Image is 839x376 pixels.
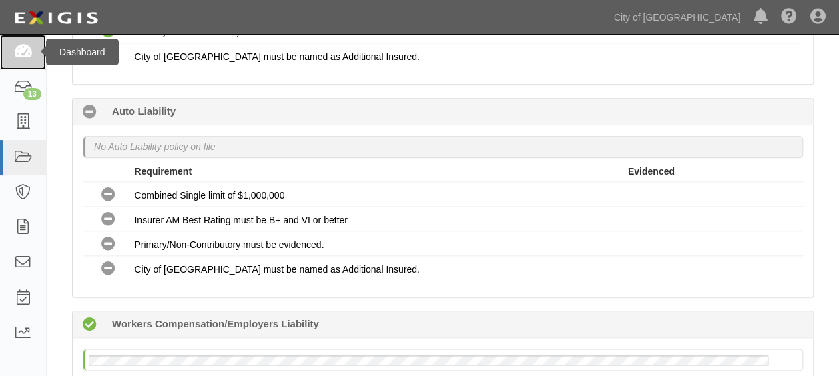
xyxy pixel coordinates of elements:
strong: Requirement [134,166,192,177]
span: Insurer AM Best Rating must be B+ and VI or better [134,215,347,225]
p: No Auto Liability policy on file [94,140,216,153]
b: Workers Compensation/Employers Liability [112,317,319,331]
div: 13 [23,88,41,100]
img: logo-5460c22ac91f19d4615b14bd174203de0afe785f0fc80cf4dbbc73dc1793850b.png [10,6,102,30]
i: Help Center - Complianz [781,9,797,25]
i: No Coverage 551 days (since 02/23/2024) [83,105,97,119]
i: No Coverage [101,213,115,227]
span: City of [GEOGRAPHIC_DATA] must be named as Additional Insured. [134,51,419,62]
span: City of [GEOGRAPHIC_DATA] must be named as Additional Insured. [134,264,419,275]
strong: Evidenced [628,166,675,177]
div: Dashboard [46,39,119,65]
span: Primary/Non-Contributory must be evidenced. [134,239,324,250]
i: Compliant 1 day (since 08/26/2025) [83,318,97,332]
i: No Coverage [101,237,115,251]
b: Auto Liability [112,104,176,118]
span: Combined Single limit of $1,000,000 [134,190,284,201]
i: No Coverage [101,188,115,202]
i: No Coverage [101,262,115,276]
a: City of [GEOGRAPHIC_DATA] [607,4,747,31]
